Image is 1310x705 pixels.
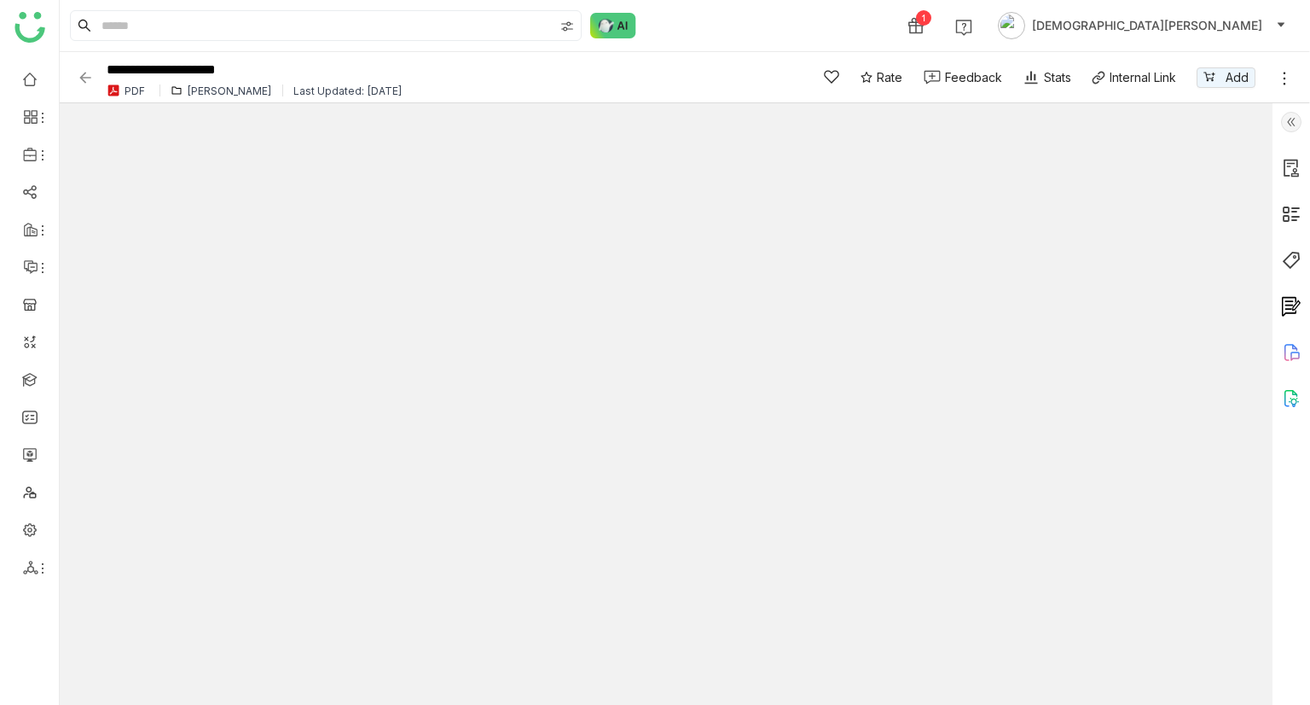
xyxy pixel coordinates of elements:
img: search-type.svg [560,20,574,33]
div: [PERSON_NAME] [187,84,272,97]
img: logo [14,12,45,43]
span: Add [1226,68,1249,87]
img: ask-buddy-normal.svg [590,13,636,38]
span: Rate [877,68,902,86]
div: Last Updated: [DATE] [293,84,403,97]
img: back [77,69,94,86]
button: [DEMOGRAPHIC_DATA][PERSON_NAME] [994,12,1290,39]
img: folder.svg [171,84,183,96]
div: Stats [1023,68,1071,86]
img: help.svg [955,19,972,36]
img: avatar [998,12,1025,39]
span: [DEMOGRAPHIC_DATA][PERSON_NAME] [1032,16,1262,35]
button: Add [1197,67,1255,88]
div: PDF [125,84,145,97]
div: Internal Link [1110,68,1176,86]
div: Feedback [945,68,1002,86]
img: pdf.svg [107,84,120,97]
img: feedback-1.svg [924,70,941,84]
img: stats.svg [1023,69,1040,86]
div: 1 [916,10,931,26]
